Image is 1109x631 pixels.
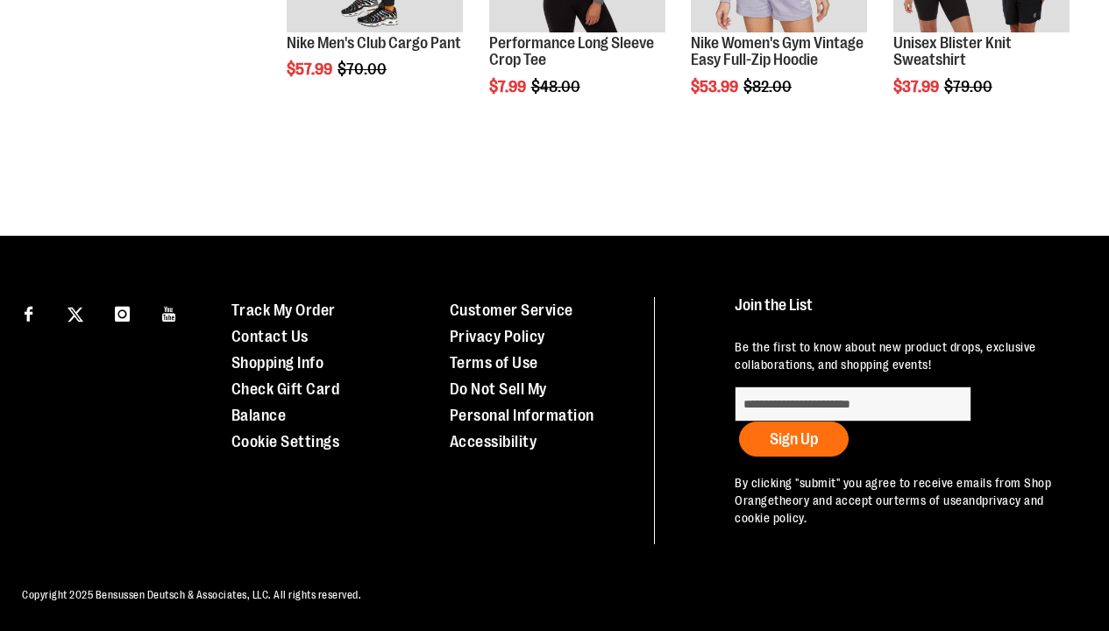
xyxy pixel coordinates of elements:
[231,328,309,345] a: Contact Us
[13,297,44,328] a: Visit our Facebook page
[489,34,654,69] a: Performance Long Sleeve Crop Tee
[735,338,1078,373] p: Be the first to know about new product drops, exclusive collaborations, and shopping events!
[944,78,995,96] span: $79.00
[450,354,538,372] a: Terms of Use
[531,78,583,96] span: $48.00
[691,78,741,96] span: $53.99
[231,301,336,319] a: Track My Order
[231,433,340,450] a: Cookie Settings
[231,354,324,372] a: Shopping Info
[287,60,335,78] span: $57.99
[338,60,389,78] span: $70.00
[893,78,942,96] span: $37.99
[68,307,83,323] img: Twitter
[450,301,573,319] a: Customer Service
[22,589,361,601] span: Copyright 2025 Bensussen Deutsch & Associates, LLC. All rights reserved.
[893,34,1012,69] a: Unisex Blister Knit Sweatshirt
[489,78,529,96] span: $7.99
[154,297,185,328] a: Visit our Youtube page
[735,386,971,422] input: enter email
[894,493,963,507] a: terms of use
[107,297,138,328] a: Visit our Instagram page
[450,433,537,450] a: Accessibility
[450,328,545,345] a: Privacy Policy
[60,297,91,328] a: Visit our X page
[743,78,794,96] span: $82.00
[770,430,818,448] span: Sign Up
[735,474,1078,527] p: By clicking "submit" you agree to receive emails from Shop Orangetheory and accept our and
[735,297,1078,330] h4: Join the List
[739,422,849,457] button: Sign Up
[287,34,461,52] a: Nike Men's Club Cargo Pant
[231,380,340,424] a: Check Gift Card Balance
[691,34,864,69] a: Nike Women's Gym Vintage Easy Full-Zip Hoodie
[450,380,594,424] a: Do Not Sell My Personal Information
